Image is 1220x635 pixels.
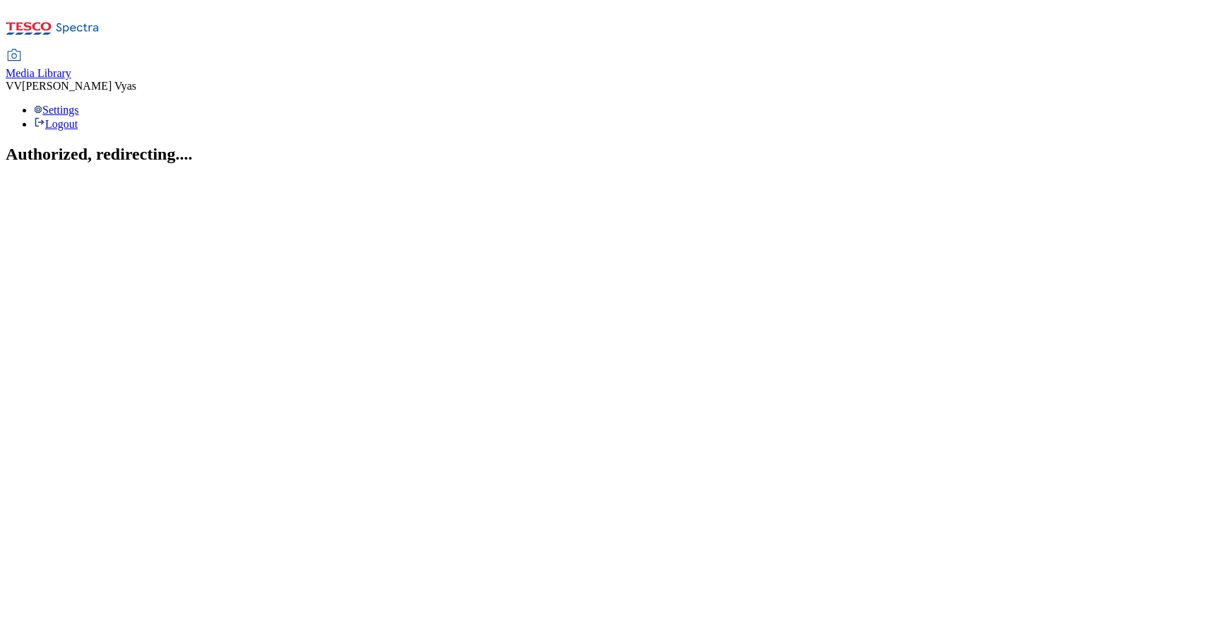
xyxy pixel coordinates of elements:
a: Logout [34,118,78,130]
h2: Authorized, redirecting.... [6,145,1214,164]
a: Settings [34,104,79,116]
span: [PERSON_NAME] Vyas [22,80,136,92]
span: VV [6,80,22,92]
a: Media Library [6,50,71,80]
span: Media Library [6,67,71,79]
